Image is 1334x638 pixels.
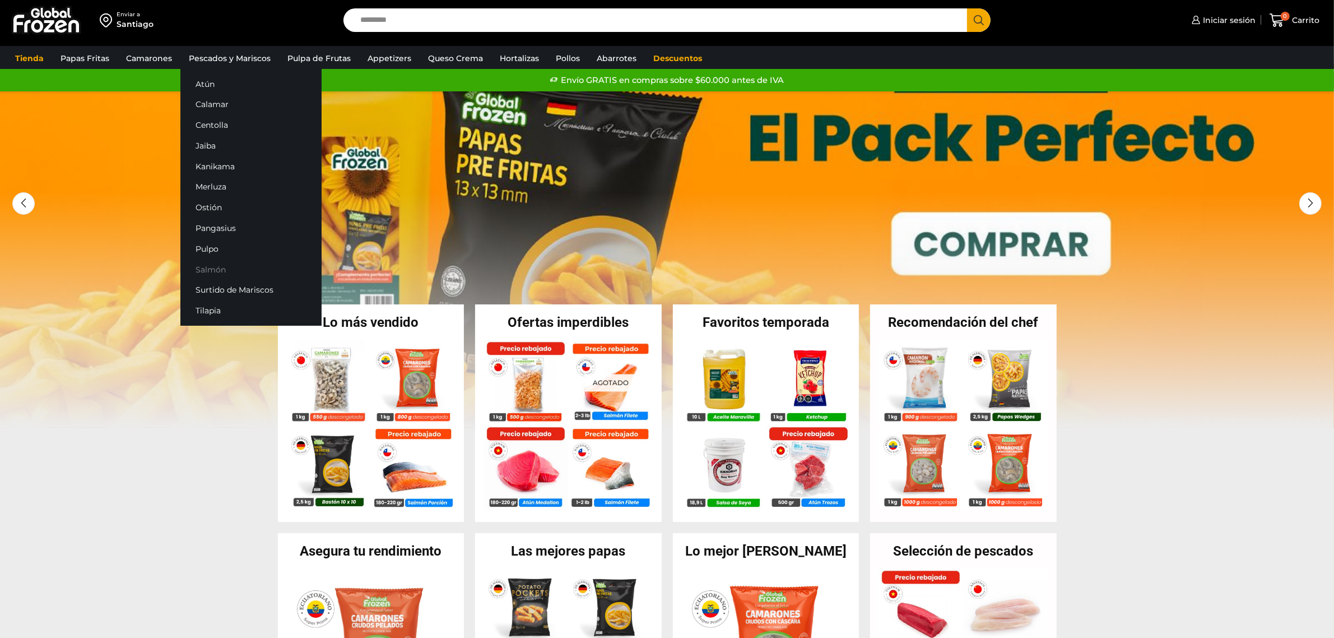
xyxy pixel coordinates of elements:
h2: Lo mejor [PERSON_NAME] [673,544,859,558]
a: Hortalizas [494,48,545,69]
a: Abarrotes [591,48,642,69]
p: Agotado [585,374,636,391]
a: 0 Carrito [1267,7,1323,34]
span: Carrito [1290,15,1320,26]
img: address-field-icon.svg [100,11,117,30]
a: Atún [180,73,322,94]
span: Iniciar sesión [1200,15,1256,26]
div: Previous slide [12,192,35,215]
a: Descuentos [648,48,708,69]
div: Next slide [1299,192,1322,215]
div: Enviar a [117,11,154,19]
a: Pangasius [180,218,322,239]
a: Camarones [120,48,178,69]
h2: Asegura tu rendimiento [278,544,464,558]
h2: Recomendación del chef [870,316,1057,329]
h2: Las mejores papas [475,544,662,558]
a: Surtido de Mariscos [180,280,322,300]
a: Jaiba [180,135,322,156]
a: Kanikama [180,156,322,177]
a: Tilapia [180,300,322,321]
a: Queso Crema [422,48,489,69]
a: Merluza [180,177,322,197]
a: Appetizers [362,48,417,69]
a: Tienda [10,48,49,69]
div: Santiago [117,19,154,30]
a: Pulpo [180,238,322,259]
a: Iniciar sesión [1189,9,1256,31]
a: Salmón [180,259,322,280]
span: 0 [1281,12,1290,21]
a: Ostión [180,197,322,218]
h2: Ofertas imperdibles [475,316,662,329]
a: Papas Fritas [55,48,115,69]
h2: Lo más vendido [278,316,464,329]
a: Pollos [550,48,585,69]
a: Calamar [180,94,322,115]
a: Pulpa de Frutas [282,48,356,69]
a: Pescados y Mariscos [183,48,276,69]
h2: Selección de pescados [870,544,1057,558]
button: Search button [967,8,991,32]
h2: Favoritos temporada [673,316,859,329]
a: Centolla [180,115,322,136]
